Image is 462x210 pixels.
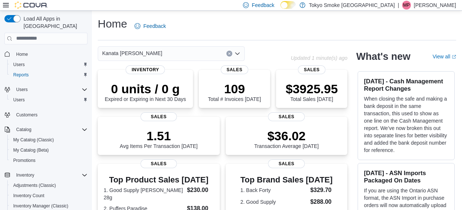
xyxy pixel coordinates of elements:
[16,51,28,57] span: Home
[298,65,326,74] span: Sales
[13,62,25,68] span: Users
[13,110,87,119] span: Customers
[13,182,56,188] span: Adjustments (Classic)
[240,175,333,184] h3: Top Brand Sales [DATE]
[21,15,87,30] span: Load All Apps in [GEOGRAPHIC_DATA]
[13,125,34,134] button: Catalog
[1,170,90,180] button: Inventory
[310,186,333,195] dd: $329.70
[13,50,87,59] span: Home
[104,187,184,201] dt: 1. Good Supply [PERSON_NAME] 28g
[240,198,307,206] dt: 2. Good Supply
[403,1,410,10] span: MP
[16,87,28,93] span: Users
[208,82,261,102] div: Total # Invoices [DATE]
[10,95,28,104] a: Users
[254,128,319,143] p: $36.02
[140,159,177,168] span: Sales
[105,82,186,102] div: Expired or Expiring in Next 30 Days
[10,181,87,190] span: Adjustments (Classic)
[310,198,333,206] dd: $288.00
[10,146,87,155] span: My Catalog (Beta)
[7,135,90,145] button: My Catalog (Classic)
[13,125,87,134] span: Catalog
[1,84,90,95] button: Users
[10,191,87,200] span: Inventory Count
[187,186,214,195] dd: $230.00
[1,49,90,59] button: Home
[13,137,54,143] span: My Catalog (Classic)
[120,128,198,143] p: 1.51
[16,127,31,133] span: Catalog
[13,72,29,78] span: Reports
[120,128,198,149] div: Avg Items Per Transaction [DATE]
[143,22,166,30] span: Feedback
[291,55,347,61] p: Updated 1 minute(s) ago
[10,156,87,165] span: Promotions
[126,65,165,74] span: Inventory
[1,109,90,120] button: Customers
[13,203,68,209] span: Inventory Manager (Classic)
[402,1,411,10] div: Mark Patafie
[104,175,214,184] h3: Top Product Sales [DATE]
[10,60,28,69] a: Users
[452,55,456,59] svg: External link
[7,95,90,105] button: Users
[364,169,448,184] h3: [DATE] - ASN Imports Packaged On Dates
[433,54,456,59] a: View allExternal link
[356,51,410,62] h2: What's new
[1,124,90,135] button: Catalog
[286,82,338,102] div: Total Sales [DATE]
[252,1,274,9] span: Feedback
[7,59,90,70] button: Users
[7,155,90,166] button: Promotions
[254,128,319,149] div: Transaction Average [DATE]
[105,82,186,96] p: 0 units / 0 g
[16,172,34,178] span: Inventory
[309,1,395,10] p: Tokyo Smoke [GEOGRAPHIC_DATA]
[414,1,456,10] p: [PERSON_NAME]
[398,1,399,10] p: |
[221,65,248,74] span: Sales
[15,1,48,9] img: Cova
[10,60,87,69] span: Users
[226,51,232,57] button: Clear input
[234,51,240,57] button: Open list of options
[13,85,87,94] span: Users
[7,191,90,201] button: Inventory Count
[13,171,37,180] button: Inventory
[7,145,90,155] button: My Catalog (Beta)
[13,157,36,163] span: Promotions
[98,17,127,31] h1: Home
[13,171,87,180] span: Inventory
[364,95,448,154] p: When closing the safe and making a bank deposit in the same transaction, this used to show as one...
[10,70,87,79] span: Reports
[13,97,25,103] span: Users
[10,70,32,79] a: Reports
[13,147,49,153] span: My Catalog (Beta)
[10,135,57,144] a: My Catalog (Classic)
[132,19,169,33] a: Feedback
[364,77,448,92] h3: [DATE] - Cash Management Report Changes
[268,159,305,168] span: Sales
[13,111,40,119] a: Customers
[10,191,47,200] a: Inventory Count
[280,1,296,9] input: Dark Mode
[286,82,338,96] p: $3925.95
[13,85,31,94] button: Users
[140,112,177,121] span: Sales
[16,112,37,118] span: Customers
[7,180,90,191] button: Adjustments (Classic)
[7,70,90,80] button: Reports
[10,146,52,155] a: My Catalog (Beta)
[13,50,31,59] a: Home
[10,156,39,165] a: Promotions
[10,95,87,104] span: Users
[268,112,305,121] span: Sales
[208,82,261,96] p: 109
[102,49,162,58] span: Kanata [PERSON_NAME]
[13,193,44,199] span: Inventory Count
[10,135,87,144] span: My Catalog (Classic)
[240,187,307,194] dt: 1. Back Forty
